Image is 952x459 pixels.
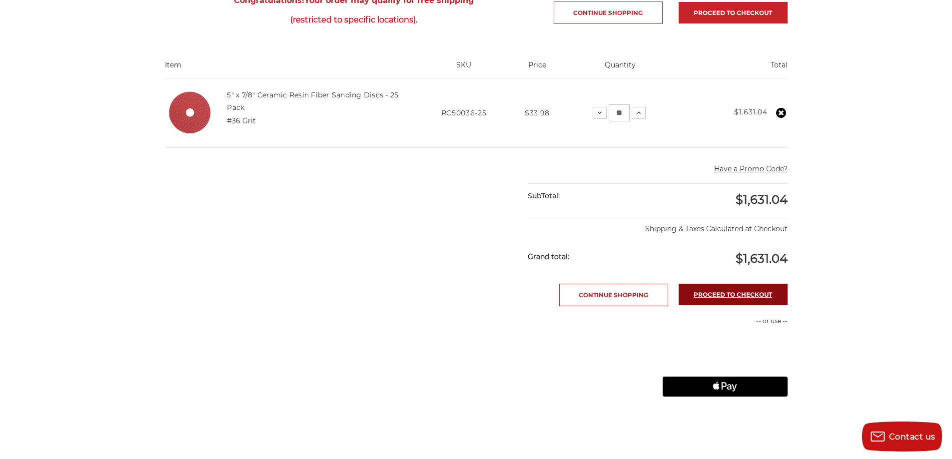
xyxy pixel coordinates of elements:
span: RC50036-25 [441,108,487,117]
th: Total [677,60,787,78]
button: Contact us [862,422,942,452]
iframe: PayPal-paylater [663,352,788,372]
div: SubTotal: [528,184,658,208]
th: Item [165,60,417,78]
th: Price [511,60,564,78]
a: Continue Shopping [554,1,663,24]
p: -- or use -- [663,317,788,326]
span: $1,631.04 [736,251,788,266]
th: Quantity [563,60,677,78]
strong: Grand total: [528,252,569,261]
img: 5" x 7/8" Ceramic Resin Fibre Disc [165,88,215,138]
a: Proceed to checkout [679,2,788,23]
span: Contact us [889,432,936,442]
p: Shipping & Taxes Calculated at Checkout [528,216,787,234]
span: $1,631.04 [736,192,788,207]
strong: $1,631.04 [734,107,767,116]
span: $33.98 [525,108,550,117]
dd: #36 Grit [227,116,256,126]
th: SKU [416,60,511,78]
a: 5" x 7/8" Ceramic Resin Fiber Sanding Discs - 25 Pack [227,90,398,111]
input: 5" x 7/8" Ceramic Resin Fiber Sanding Discs - 25 Pack Quantity: [609,104,630,121]
a: Continue Shopping [559,284,668,306]
button: Have a Promo Code? [714,164,788,174]
a: Proceed to checkout [679,284,788,305]
span: (restricted to specific locations). [165,10,543,29]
